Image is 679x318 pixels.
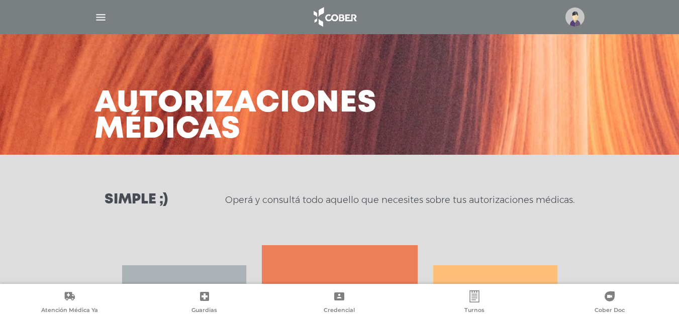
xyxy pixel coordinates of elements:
[94,90,377,143] h3: Autorizaciones médicas
[542,290,677,316] a: Cober Doc
[595,306,625,315] span: Cober Doc
[407,290,542,316] a: Turnos
[272,290,407,316] a: Credencial
[464,306,484,315] span: Turnos
[565,8,585,27] img: profile-placeholder.svg
[324,306,355,315] span: Credencial
[41,306,98,315] span: Atención Médica Ya
[105,193,168,207] h3: Simple ;)
[94,11,107,24] img: Cober_menu-lines-white.svg
[137,290,272,316] a: Guardias
[2,290,137,316] a: Atención Médica Ya
[308,5,361,29] img: logo_cober_home-white.png
[225,194,574,206] p: Operá y consultá todo aquello que necesites sobre tus autorizaciones médicas.
[191,306,217,315] span: Guardias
